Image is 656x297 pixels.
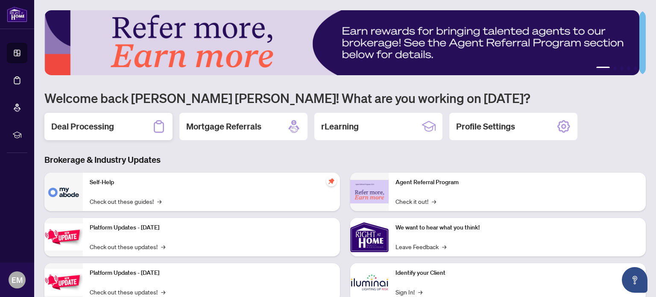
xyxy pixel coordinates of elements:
[161,287,165,297] span: →
[395,242,446,251] a: Leave Feedback→
[350,218,389,256] img: We want to hear what you think!
[321,121,359,132] h2: rLearning
[51,121,114,132] h2: Deal Processing
[12,274,23,286] span: EM
[90,268,333,278] p: Platform Updates - [DATE]
[161,242,165,251] span: →
[627,67,630,70] button: 4
[613,67,617,70] button: 2
[90,197,161,206] a: Check out these guides!→
[395,178,639,187] p: Agent Referral Program
[7,6,27,22] img: logo
[44,173,83,211] img: Self-Help
[44,223,83,250] img: Platform Updates - July 21, 2025
[395,287,422,297] a: Sign In!→
[395,223,639,232] p: We want to hear what you think!
[157,197,161,206] span: →
[418,287,422,297] span: →
[395,268,639,278] p: Identify your Client
[634,67,637,70] button: 5
[442,242,446,251] span: →
[395,197,436,206] a: Check it out!→
[44,154,646,166] h3: Brokerage & Industry Updates
[326,176,337,186] span: pushpin
[186,121,261,132] h2: Mortgage Referrals
[596,67,610,70] button: 1
[44,269,83,296] img: Platform Updates - July 8, 2025
[90,242,165,251] a: Check out these updates!→
[44,10,639,75] img: Slide 0
[90,287,165,297] a: Check out these updates!→
[90,223,333,232] p: Platform Updates - [DATE]
[622,267,647,293] button: Open asap
[350,180,389,203] img: Agent Referral Program
[456,121,515,132] h2: Profile Settings
[432,197,436,206] span: →
[90,178,333,187] p: Self-Help
[620,67,624,70] button: 3
[44,90,646,106] h1: Welcome back [PERSON_NAME] [PERSON_NAME]! What are you working on [DATE]?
